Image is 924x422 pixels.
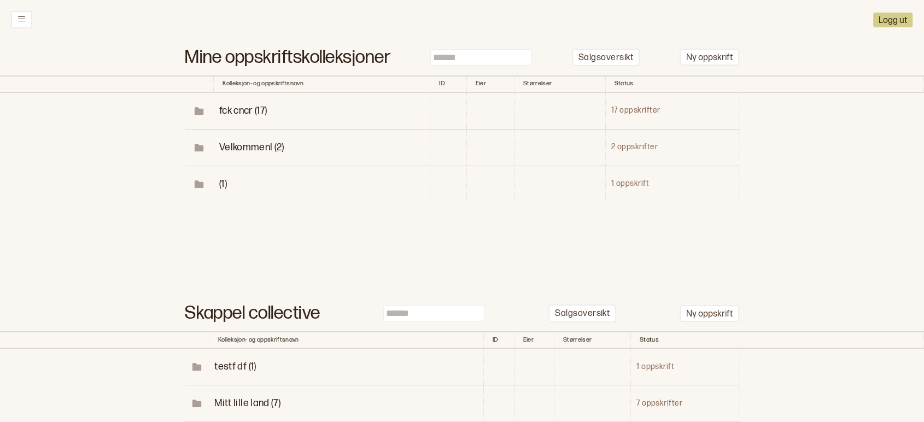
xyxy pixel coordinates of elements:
th: Toggle SortBy [483,331,514,349]
span: Toggle Row Expanded [219,142,284,153]
th: Toggle SortBy [430,75,467,93]
td: 17 oppskrifter [605,93,739,130]
th: Toggle SortBy [554,331,631,349]
td: 7 oppskrifter [630,385,739,422]
h1: Mine oppskriftskolleksjoner [185,52,390,63]
th: Toggle SortBy [514,75,605,93]
button: Salgsoversikt [572,49,640,67]
span: Toggle Row Expanded [214,361,256,372]
td: 1 oppskrift [630,349,739,385]
span: Toggle Row Expanded [219,105,267,116]
th: Toggle SortBy [185,75,214,93]
button: Ny oppskrift [680,49,739,66]
span: Toggle Row Expanded [185,142,213,153]
p: Salgsoversikt [578,52,633,64]
span: Toggle Row Expanded [185,398,208,409]
th: Kolleksjon- og oppskriftsnavn [214,75,430,93]
button: Logg ut [873,13,913,27]
span: Toggle Row Expanded [185,179,213,190]
h1: Skappel collective [185,308,320,319]
button: Ny oppskrift [680,305,739,322]
span: Toggle Row Expanded [219,178,227,190]
th: Kolleksjon- og oppskriftsnavn [209,331,483,349]
th: Toggle SortBy [630,331,739,349]
td: 1 oppskrift [605,166,739,202]
p: Salgsoversikt [555,308,610,320]
td: 2 oppskrifter [605,129,739,166]
th: Toggle SortBy [605,75,739,93]
button: Salgsoversikt [548,304,616,323]
th: Toggle SortBy [466,75,514,93]
span: Toggle Row Expanded [185,361,208,372]
th: Toggle SortBy [185,331,209,349]
span: Toggle Row Expanded [185,106,213,116]
span: Toggle Row Expanded [214,397,280,409]
th: Toggle SortBy [514,331,554,349]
